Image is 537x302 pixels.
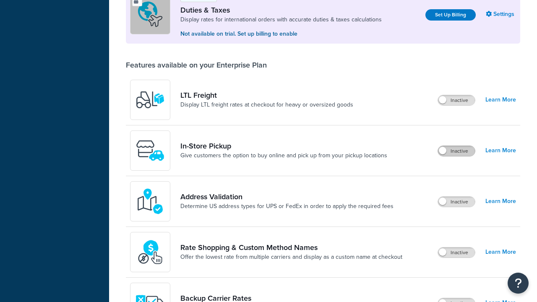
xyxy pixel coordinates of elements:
a: In-Store Pickup [180,141,387,151]
label: Inactive [438,197,475,207]
p: Not available on trial. Set up billing to enable [180,29,382,39]
label: Inactive [438,146,475,156]
a: Address Validation [180,192,394,201]
div: Features available on your Enterprise Plan [126,60,267,70]
a: Display LTL freight rates at checkout for heavy or oversized goods [180,101,353,109]
a: Rate Shopping & Custom Method Names [180,243,402,252]
img: kIG8fy0lQAAAABJRU5ErkJggg== [136,187,165,216]
a: Determine US address types for UPS or FedEx in order to apply the required fees [180,202,394,211]
img: wfgcfpwTIucLEAAAAASUVORK5CYII= [136,136,165,165]
label: Inactive [438,247,475,258]
a: Set Up Billing [425,9,476,21]
img: y79ZsPf0fXUFUhFXDzUgf+ktZg5F2+ohG75+v3d2s1D9TjoU8PiyCIluIjV41seZevKCRuEjTPPOKHJsQcmKCXGdfprl3L4q7... [136,85,165,115]
a: Give customers the option to buy online and pick up from your pickup locations [180,151,387,160]
a: Duties & Taxes [180,5,382,15]
label: Inactive [438,95,475,105]
img: icon-duo-feat-rate-shopping-ecdd8bed.png [136,237,165,267]
button: Open Resource Center [508,273,529,294]
a: Learn More [485,246,516,258]
a: Display rates for international orders with accurate duties & taxes calculations [180,16,382,24]
a: Settings [486,8,516,20]
a: Learn More [485,145,516,156]
a: Offer the lowest rate from multiple carriers and display as a custom name at checkout [180,253,402,261]
a: Learn More [485,94,516,106]
a: Learn More [485,195,516,207]
a: LTL Freight [180,91,353,100]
